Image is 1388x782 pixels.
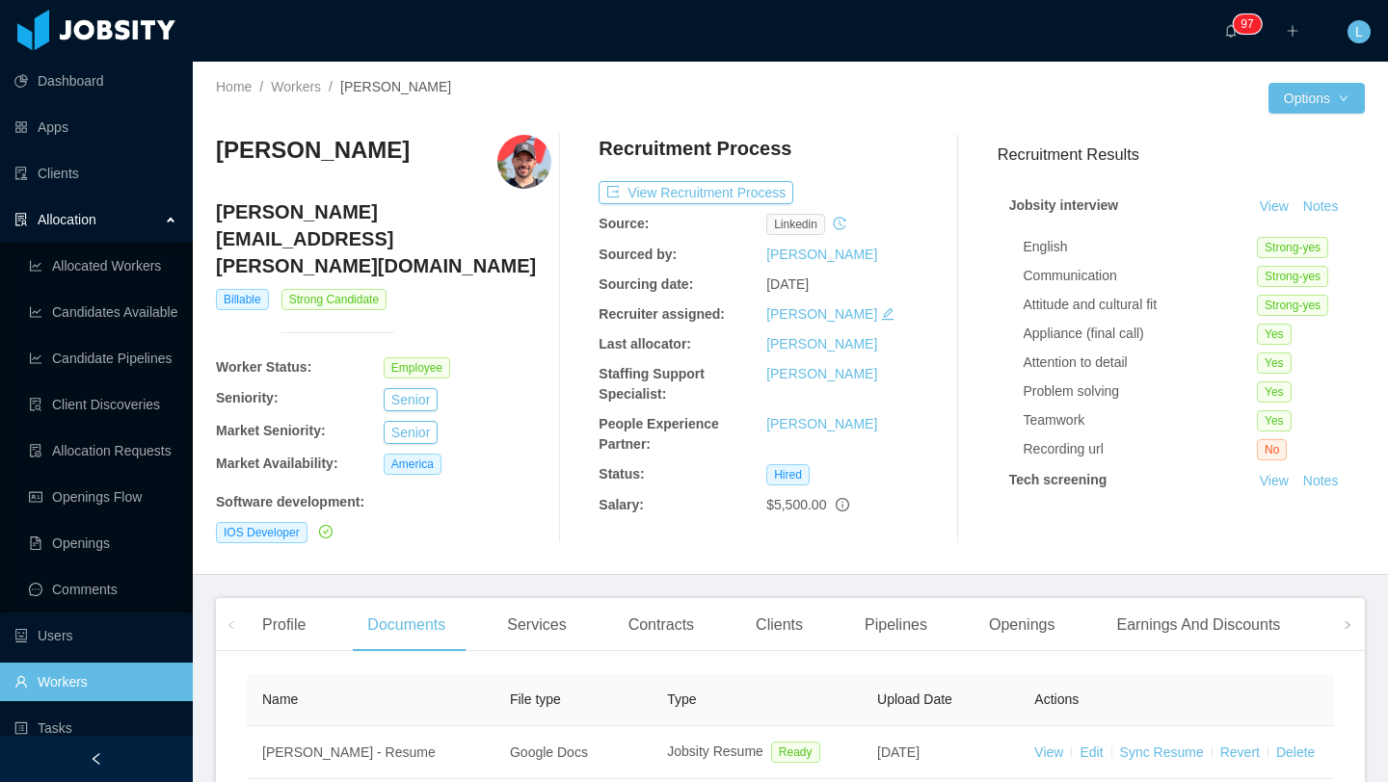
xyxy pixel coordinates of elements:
[599,466,644,482] b: Status:
[1233,14,1261,34] sup: 97
[1295,470,1347,493] button: Notes
[384,388,438,411] button: Senior
[1220,744,1260,760] a: Revert
[1286,24,1299,38] i: icon: plus
[1024,266,1258,286] div: Communication
[1257,381,1292,403] span: Yes
[667,743,763,759] span: Jobsity Resume
[14,62,177,100] a: icon: pie-chartDashboard
[315,524,333,539] a: icon: check-circle
[1024,439,1258,459] div: Recording url
[599,336,691,352] b: Last allocator:
[1257,352,1292,374] span: Yes
[1009,197,1119,213] strong: Jobsity interview
[1295,195,1347,219] button: Notes
[216,494,364,509] b: Software development :
[1101,598,1295,652] div: Earnings And Discounts
[216,289,269,310] span: Billable
[998,143,1365,167] h3: Recruitment Results
[1257,266,1328,287] span: Strong-yes
[766,366,877,381] a: [PERSON_NAME]
[384,421,438,444] button: Senior
[877,744,920,760] span: [DATE]
[216,456,338,471] b: Market Availability:
[340,79,451,94] span: [PERSON_NAME]
[613,598,709,652] div: Contracts
[1276,744,1315,760] a: Delete
[599,216,649,231] b: Source:
[766,416,877,431] a: [PERSON_NAME]
[599,497,644,512] b: Salary:
[352,598,461,652] div: Documents
[216,423,326,438] b: Market Seniority:
[766,497,826,512] span: $5,500.00
[29,524,177,562] a: icon: file-textOpenings
[1253,473,1295,488] a: View
[1247,14,1254,34] p: 7
[1024,352,1258,373] div: Attention to detail
[29,478,177,516] a: icon: idcardOpenings Flow
[329,79,333,94] span: /
[771,742,820,763] span: Ready
[766,336,877,352] a: [PERSON_NAME]
[497,135,551,189] img: b200314c-91f4-4e20-8020-f8297456a789_6757484f75eba-400w.png
[766,306,877,322] a: [PERSON_NAME]
[599,366,705,402] b: Staffing Support Specialist:
[833,217,846,230] i: icon: history
[14,709,177,747] a: icon: profileTasks
[216,79,252,94] a: Home
[766,214,825,235] span: linkedin
[216,390,279,405] b: Seniority:
[247,598,321,652] div: Profile
[14,154,177,193] a: icon: auditClients
[510,691,561,707] span: File type
[1024,237,1258,257] div: English
[281,289,387,310] span: Strong Candidate
[1024,295,1258,315] div: Attitude and cultural fit
[1343,620,1352,630] i: icon: right
[599,181,793,204] button: icon: exportView Recruitment Process
[836,498,849,511] span: info-circle
[1120,744,1204,760] a: Sync Resume
[1034,691,1079,707] span: Actions
[29,339,177,378] a: icon: line-chartCandidate Pipelines
[1024,381,1258,402] div: Problem solving
[227,620,236,630] i: icon: left
[766,247,877,262] a: [PERSON_NAME]
[1257,410,1292,431] span: Yes
[384,357,450,378] span: Employee
[29,247,177,285] a: icon: line-chartAllocated Workers
[599,185,793,200] a: icon: exportView Recruitment Process
[384,454,441,475] span: America
[216,359,311,375] b: Worker Status:
[599,276,693,292] b: Sourcing date:
[1224,24,1238,38] i: icon: bell
[974,598,1071,652] div: Openings
[319,525,333,538] i: icon: check-circle
[1257,324,1292,345] span: Yes
[14,663,177,701] a: icon: userWorkers
[599,416,719,452] b: People Experience Partner:
[766,464,810,485] span: Hired
[881,307,894,321] i: icon: edit
[29,385,177,424] a: icon: file-searchClient Discoveries
[492,598,581,652] div: Services
[14,213,28,226] i: icon: solution
[1253,198,1295,214] a: View
[216,198,551,279] h4: [PERSON_NAME][EMAIL_ADDRESS][PERSON_NAME][DOMAIN_NAME]
[1257,439,1287,460] span: No
[14,108,177,146] a: icon: appstoreApps
[494,726,652,779] td: Google Docs
[1080,744,1103,760] a: Edit
[29,293,177,331] a: icon: line-chartCandidates Available
[1024,410,1258,430] div: Teamwork
[1268,83,1365,114] button: Optionsicon: down
[14,616,177,655] a: icon: robotUsers
[1355,20,1363,43] span: L
[667,691,696,707] span: Type
[599,306,725,322] b: Recruiter assigned:
[1024,324,1258,344] div: Appliance (final call)
[1034,744,1063,760] a: View
[216,522,307,543] span: IOS Developer
[271,79,321,94] a: Workers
